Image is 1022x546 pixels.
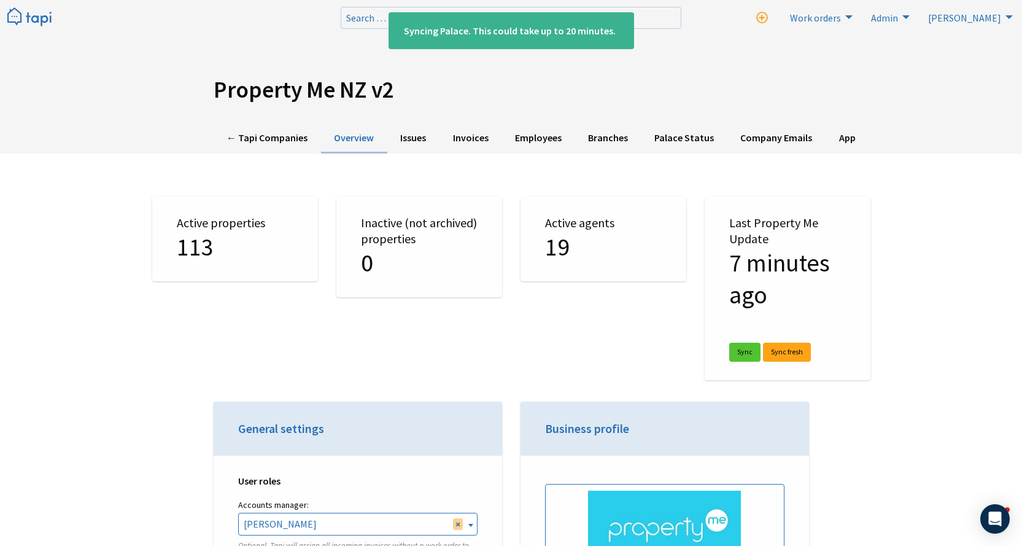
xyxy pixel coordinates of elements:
[928,12,1001,24] span: [PERSON_NAME]
[864,7,913,27] a: Admin
[727,123,826,154] a: Company Emails
[453,518,463,529] span: Remove all items
[783,7,856,27] a: Work orders
[389,12,634,49] div: Syncing Palace. This could take up to 20 minutes.
[238,420,478,437] h3: General settings
[336,197,502,297] div: Inactive (not archived) properties
[214,76,809,104] h1: Property Me NZ v2
[7,7,52,28] img: Tapi logo
[756,12,768,24] i: New work order
[321,123,387,154] a: Overview
[575,123,641,154] a: Branches
[521,197,686,281] div: Active agents
[641,123,727,154] a: Palace Status
[980,504,1010,534] div: Open Intercom Messenger
[545,232,570,262] span: 19
[763,343,811,362] a: Sync fresh
[439,123,501,154] a: Invoices
[545,420,784,437] h3: Business profile
[871,12,898,24] span: Admin
[826,123,869,154] a: App
[214,123,321,154] a: ← Tapi Companies
[239,513,477,534] span: Josh Sali
[361,248,373,278] span: 0
[346,12,386,24] span: Search …
[729,343,761,362] a: Sync
[921,7,1016,27] li: Josh
[238,497,478,513] label: Accounts manager:
[152,197,318,281] div: Active properties
[387,123,439,154] a: Issues
[177,232,214,262] span: 113
[501,123,575,154] a: Employees
[705,197,870,380] div: Last Property Me Update
[238,513,478,535] span: Josh Sali
[238,475,281,487] strong: User roles
[790,12,841,24] span: Work orders
[921,7,1016,27] a: [PERSON_NAME]
[729,248,830,310] span: 30/9/2025 at 11:05am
